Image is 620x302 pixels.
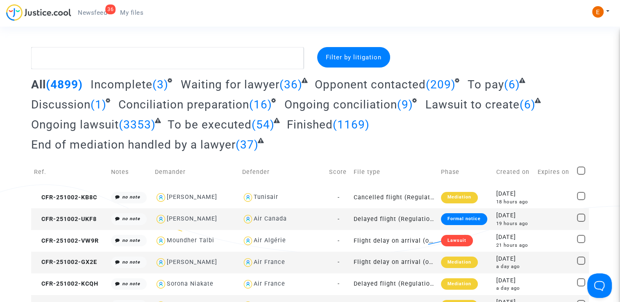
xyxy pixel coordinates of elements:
span: CFR-251002-KB8C [34,194,97,201]
span: - [338,237,340,244]
span: (54) [252,118,275,131]
span: To be executed [168,118,252,131]
div: Moundher Talbi [167,237,214,244]
td: Demander [152,158,239,187]
a: 36Newsfeed [71,7,114,19]
td: Ref. [31,158,108,187]
span: (4899) [46,78,83,91]
iframe: Help Scout Beacon - Open [587,273,612,298]
span: (209) [425,78,455,91]
div: [DATE] [496,276,532,285]
div: Tunisair [254,194,278,201]
span: Finished [287,118,333,131]
span: (6) [504,78,520,91]
div: a day ago [496,285,532,292]
span: Incomplete [91,78,152,91]
span: Conciliation preparation [118,98,249,111]
div: Mediation [441,278,478,290]
span: Discussion [31,98,91,111]
div: [DATE] [496,211,532,220]
img: icon-user.svg [242,257,254,268]
td: Expires on [535,158,575,187]
span: (36) [279,78,302,91]
div: Formal notice [441,213,487,225]
img: icon-user.svg [242,278,254,290]
span: CFR-251002-UKF8 [34,216,97,223]
span: CFR-251002-GX2E [34,259,97,266]
i: no note [122,281,140,286]
span: Ongoing lawsuit [31,118,119,131]
div: 19 hours ago [496,220,532,227]
span: All [31,78,46,91]
span: (1) [91,98,107,111]
img: jc-logo.svg [6,4,71,21]
img: icon-user.svg [155,235,167,247]
span: Ongoing conciliation [284,98,397,111]
span: - [338,194,340,201]
span: To pay [468,78,504,91]
span: CFR-251002-KCQH [34,280,98,287]
td: Delayed flight (Regulation EC 261/2004) [351,273,438,295]
i: no note [122,238,140,243]
div: [DATE] [496,255,532,264]
span: Waiting for lawyer [181,78,279,91]
span: Lawsuit to create [425,98,519,111]
span: Newsfeed [78,9,107,16]
td: Flight delay on arrival (outside of EU - Montreal Convention) [351,252,438,273]
span: My files [120,9,143,16]
span: - [338,280,340,287]
div: 18 hours ago [496,198,532,205]
span: CFR-251002-VW9R [34,237,99,244]
div: Sorona Niakate [167,280,213,287]
span: - [338,259,340,266]
td: Delayed flight (Regulation EC 261/2004) [351,208,438,230]
div: [PERSON_NAME] [167,259,217,266]
img: icon-user.svg [242,235,254,247]
img: icon-user.svg [242,192,254,203]
td: File type [351,158,438,187]
img: icon-user.svg [155,192,167,203]
img: icon-user.svg [155,213,167,225]
img: icon-user.svg [155,278,167,290]
div: Air Algérie [254,237,286,244]
span: Filter by litigation [326,54,382,61]
span: End of mediation handled by a lawyer [31,138,236,151]
div: [DATE] [496,233,532,242]
td: Phase [438,158,493,187]
span: (3) [152,78,168,91]
div: 36 [105,5,116,14]
div: Air France [254,280,285,287]
div: Lawsuit [441,235,473,246]
div: [PERSON_NAME] [167,194,217,201]
span: - [338,216,340,223]
div: [PERSON_NAME] [167,215,217,222]
span: (6) [519,98,535,111]
td: Cancelled flight (Regulation EC 261/2004) [351,187,438,208]
div: [DATE] [496,189,532,198]
span: Opponent contacted [314,78,425,91]
td: Notes [108,158,152,187]
span: (3353) [119,118,156,131]
span: (37) [236,138,259,151]
div: Air Canada [254,215,287,222]
a: My files [114,7,150,19]
div: 21 hours ago [496,242,532,249]
span: (16) [249,98,272,111]
td: Score [326,158,351,187]
div: Air France [254,259,285,266]
span: (1169) [333,118,370,131]
div: Mediation [441,192,478,203]
i: no note [122,194,140,200]
div: Mediation [441,257,478,268]
td: Flight delay on arrival (outside of EU - Montreal Convention) [351,230,438,252]
div: a day ago [496,263,532,270]
img: ACg8ocIeiFvHKe4dA5oeRFd_CiCnuxWUEc1A2wYhRJE3TTWt=s96-c [592,6,604,18]
td: Created on [493,158,535,187]
img: icon-user.svg [242,213,254,225]
span: (9) [397,98,413,111]
i: no note [122,259,140,265]
i: no note [122,216,140,221]
img: icon-user.svg [155,257,167,268]
td: Defender [239,158,326,187]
